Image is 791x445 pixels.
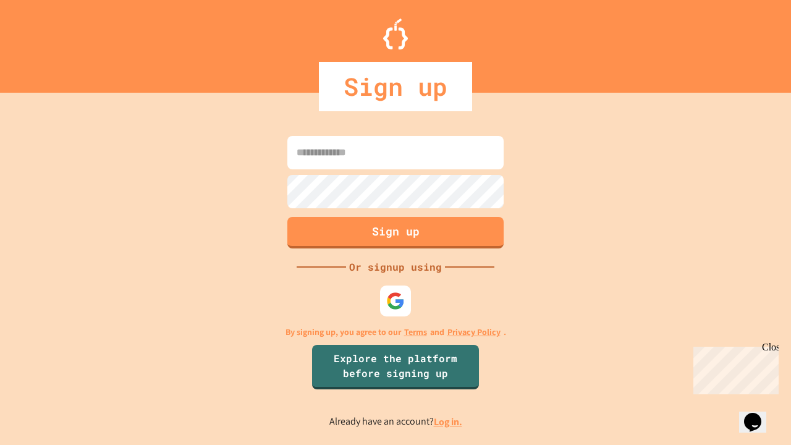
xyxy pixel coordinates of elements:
[739,396,779,433] iframe: chat widget
[688,342,779,394] iframe: chat widget
[312,345,479,389] a: Explore the platform before signing up
[404,326,427,339] a: Terms
[386,292,405,310] img: google-icon.svg
[286,326,506,339] p: By signing up, you agree to our and .
[383,19,408,49] img: Logo.svg
[447,326,501,339] a: Privacy Policy
[5,5,85,78] div: Chat with us now!Close
[434,415,462,428] a: Log in.
[346,260,445,274] div: Or signup using
[319,62,472,111] div: Sign up
[287,217,504,248] button: Sign up
[329,414,462,430] p: Already have an account?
